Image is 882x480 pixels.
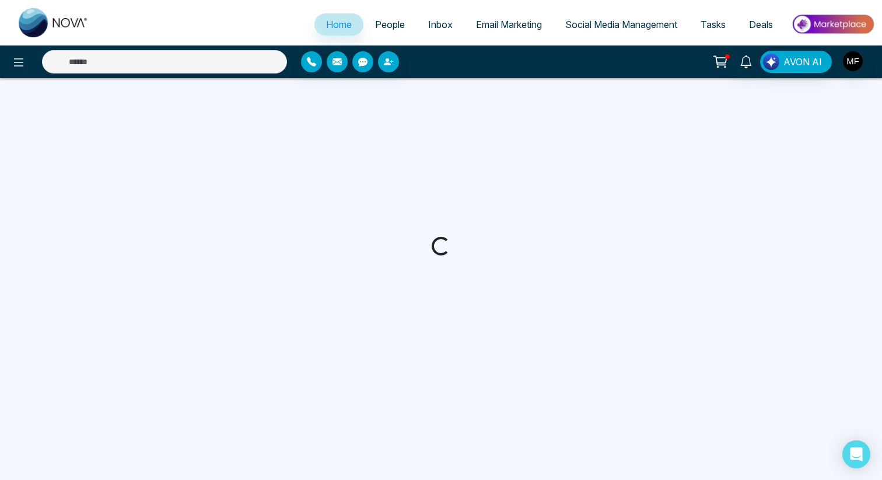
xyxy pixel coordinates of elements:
img: Lead Flow [763,54,779,70]
img: User Avatar [843,51,863,71]
a: Social Media Management [554,13,689,36]
span: People [375,19,405,30]
a: Home [314,13,363,36]
span: Inbox [428,19,453,30]
a: Deals [737,13,785,36]
a: Tasks [689,13,737,36]
span: Tasks [701,19,726,30]
span: Home [326,19,352,30]
span: Email Marketing [476,19,542,30]
img: Market-place.gif [790,11,875,37]
button: AVON AI [760,51,832,73]
img: Nova CRM Logo [19,8,89,37]
span: Social Media Management [565,19,677,30]
div: Open Intercom Messenger [842,440,870,468]
span: AVON AI [783,55,822,69]
a: People [363,13,416,36]
a: Inbox [416,13,464,36]
a: Email Marketing [464,13,554,36]
span: Deals [749,19,773,30]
